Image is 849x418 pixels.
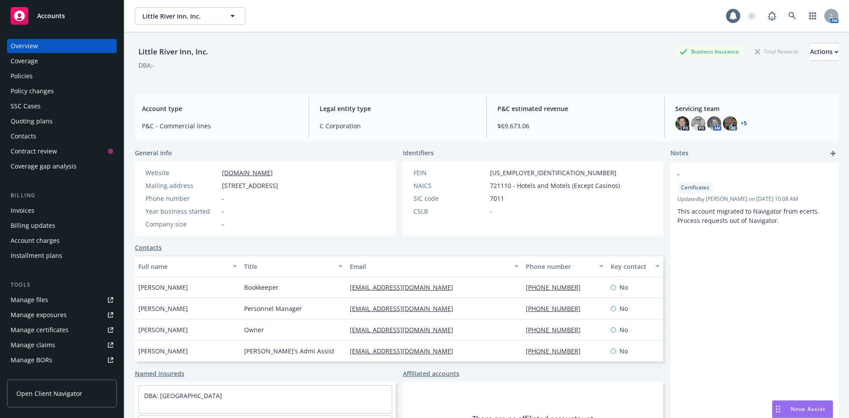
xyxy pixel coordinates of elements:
div: Total Rewards [750,46,803,57]
span: - [677,169,808,179]
span: No [620,304,628,313]
a: [PHONE_NUMBER] [526,347,588,355]
div: Policies [11,69,33,83]
a: Manage files [7,293,117,307]
a: Installment plans [7,249,117,263]
button: Title [241,256,346,277]
a: Policy changes [7,84,117,98]
button: Full name [135,256,241,277]
span: Little River Inn, Inc. [142,12,219,21]
span: General info [135,148,172,157]
div: Contract review [11,144,57,158]
div: Phone number [526,262,593,271]
span: 7011 [490,194,504,203]
a: [EMAIL_ADDRESS][DOMAIN_NAME] [350,304,460,313]
img: photo [691,116,705,130]
a: DBA: [GEOGRAPHIC_DATA] [144,391,222,400]
a: [EMAIL_ADDRESS][DOMAIN_NAME] [350,283,460,291]
a: Search [784,7,801,25]
a: [EMAIL_ADDRESS][DOMAIN_NAME] [350,326,460,334]
div: Tools [7,280,117,289]
a: SSC Cases [7,99,117,113]
div: Business Insurance [675,46,743,57]
a: [PHONE_NUMBER] [526,283,588,291]
span: - [222,219,224,229]
div: Installment plans [11,249,62,263]
button: Phone number [522,256,607,277]
span: Notes [670,148,688,159]
a: [DOMAIN_NAME] [222,169,273,177]
div: Overview [11,39,38,53]
div: Actions [810,43,838,60]
div: Manage certificates [11,323,69,337]
div: Year business started [145,207,218,216]
div: Email [350,262,509,271]
div: FEIN [413,168,486,177]
div: Billing [7,191,117,200]
a: Policies [7,69,117,83]
div: Quoting plans [11,114,53,128]
span: Manage exposures [7,308,117,322]
span: Open Client Navigator [16,389,82,398]
a: Manage certificates [7,323,117,337]
span: This account migrated to Navigator from ecerts. Process requests out of Navigator. [677,207,821,225]
div: Drag to move [773,401,784,418]
button: Email [346,256,522,277]
a: [PHONE_NUMBER] [526,304,588,313]
div: Manage exposures [11,308,67,322]
span: [PERSON_NAME] [138,325,188,334]
button: Key contact [607,256,663,277]
a: Quoting plans [7,114,117,128]
a: Manage claims [7,338,117,352]
div: Company size [145,219,218,229]
div: Manage BORs [11,353,52,367]
span: 721110 - Hotels and Motels (Except Casinos) [490,181,620,190]
a: Contacts [7,129,117,143]
a: Report a Bug [763,7,781,25]
span: Account type [142,104,298,113]
a: Named insureds [135,369,184,378]
a: Manage BORs [7,353,117,367]
span: Servicing team [675,104,831,113]
span: C Corporation [320,121,476,130]
a: add [828,148,838,159]
div: Billing updates [11,219,55,233]
a: Summary of insurance [7,368,117,382]
span: [PERSON_NAME] [138,283,188,292]
span: - [490,207,492,216]
button: Nova Assist [772,400,833,418]
span: P&C - Commercial lines [142,121,298,130]
a: Invoices [7,203,117,218]
span: Owner [244,325,264,334]
div: -CertificatesUpdatedby [PERSON_NAME] on [DATE] 10:08 AMThis account migrated to Navigator from ec... [670,162,838,232]
span: P&C estimated revenue [497,104,654,113]
span: [PERSON_NAME]'s Admi Assist [244,346,334,356]
a: Coverage gap analysis [7,159,117,173]
a: Overview [7,39,117,53]
div: Title [244,262,333,271]
span: [PERSON_NAME] [138,304,188,313]
a: Billing updates [7,219,117,233]
div: Phone number [145,194,218,203]
span: No [620,325,628,334]
span: [STREET_ADDRESS] [222,181,278,190]
span: Nova Assist [791,405,826,413]
div: DBA: - [138,61,155,70]
a: Switch app [804,7,822,25]
div: Summary of insurance [11,368,78,382]
img: photo [707,116,721,130]
div: Manage files [11,293,48,307]
div: SIC code [413,194,486,203]
span: - [222,207,224,216]
a: Coverage [7,54,117,68]
div: Account charges [11,234,60,248]
img: photo [723,116,737,130]
button: Actions [810,43,838,61]
div: Contacts [11,129,36,143]
a: [EMAIL_ADDRESS][DOMAIN_NAME] [350,347,460,355]
span: Identifiers [403,148,434,157]
span: $69,673.06 [497,121,654,130]
img: photo [675,116,689,130]
div: Full name [138,262,227,271]
span: Accounts [37,12,65,19]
